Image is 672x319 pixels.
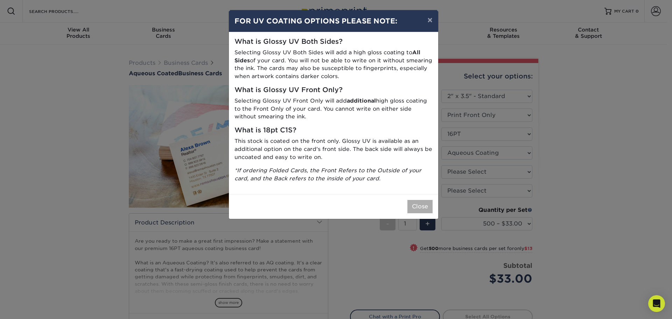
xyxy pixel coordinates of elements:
[234,49,433,81] p: Selecting Glossy UV Both Sides will add a high gloss coating to of your card. You will not be abl...
[234,126,433,134] h5: What is 18pt C1S?
[234,137,433,161] p: This stock is coated on the front only. Glossy UV is available as an additional option on the car...
[347,97,376,104] strong: additional
[234,16,433,26] h4: FOR UV COATING OPTIONS PLEASE NOTE:
[407,200,433,213] button: Close
[234,97,433,121] p: Selecting Glossy UV Front Only will add high gloss coating to the Front Only of your card. You ca...
[234,86,433,94] h5: What is Glossy UV Front Only?
[234,167,421,182] i: *If ordering Folded Cards, the Front Refers to the Outside of your card, and the Back refers to t...
[422,10,438,30] button: ×
[648,295,665,312] div: Open Intercom Messenger
[234,49,420,64] strong: All Sides
[234,38,433,46] h5: What is Glossy UV Both Sides?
